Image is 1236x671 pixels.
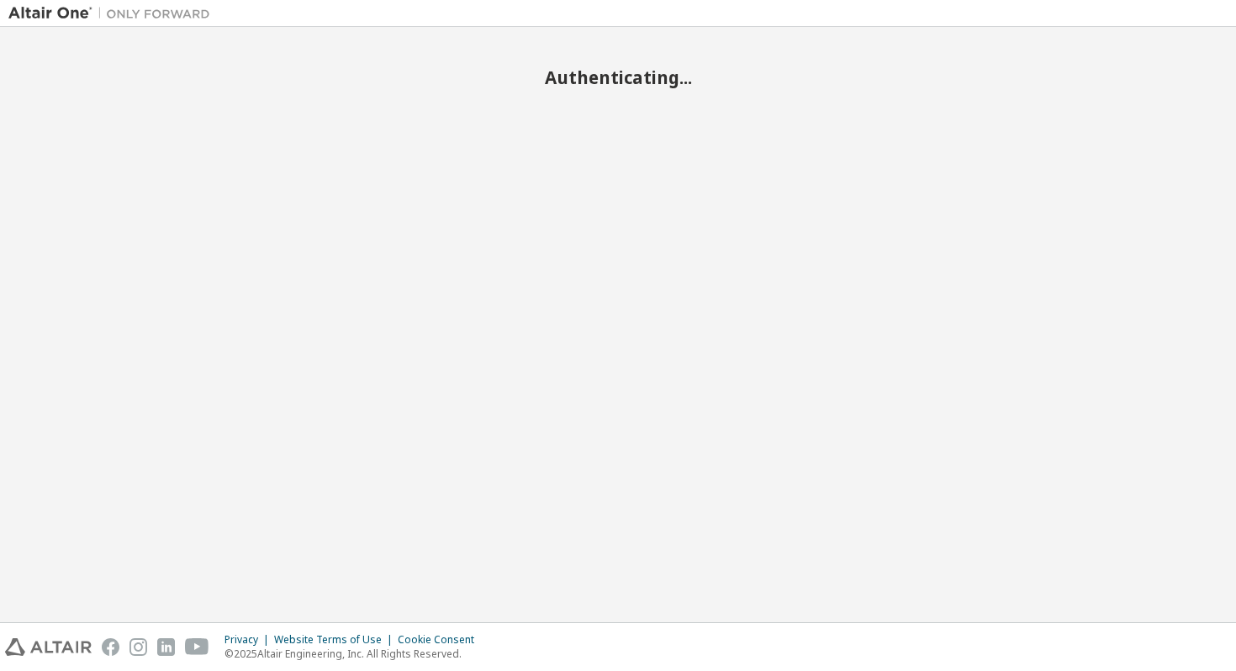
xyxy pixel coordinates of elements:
div: Privacy [224,633,274,647]
div: Cookie Consent [398,633,484,647]
div: Website Terms of Use [274,633,398,647]
img: Altair One [8,5,219,22]
img: linkedin.svg [157,638,175,656]
h2: Authenticating... [8,66,1228,88]
img: instagram.svg [129,638,147,656]
img: facebook.svg [102,638,119,656]
p: © 2025 Altair Engineering, Inc. All Rights Reserved. [224,647,484,661]
img: youtube.svg [185,638,209,656]
img: altair_logo.svg [5,638,92,656]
